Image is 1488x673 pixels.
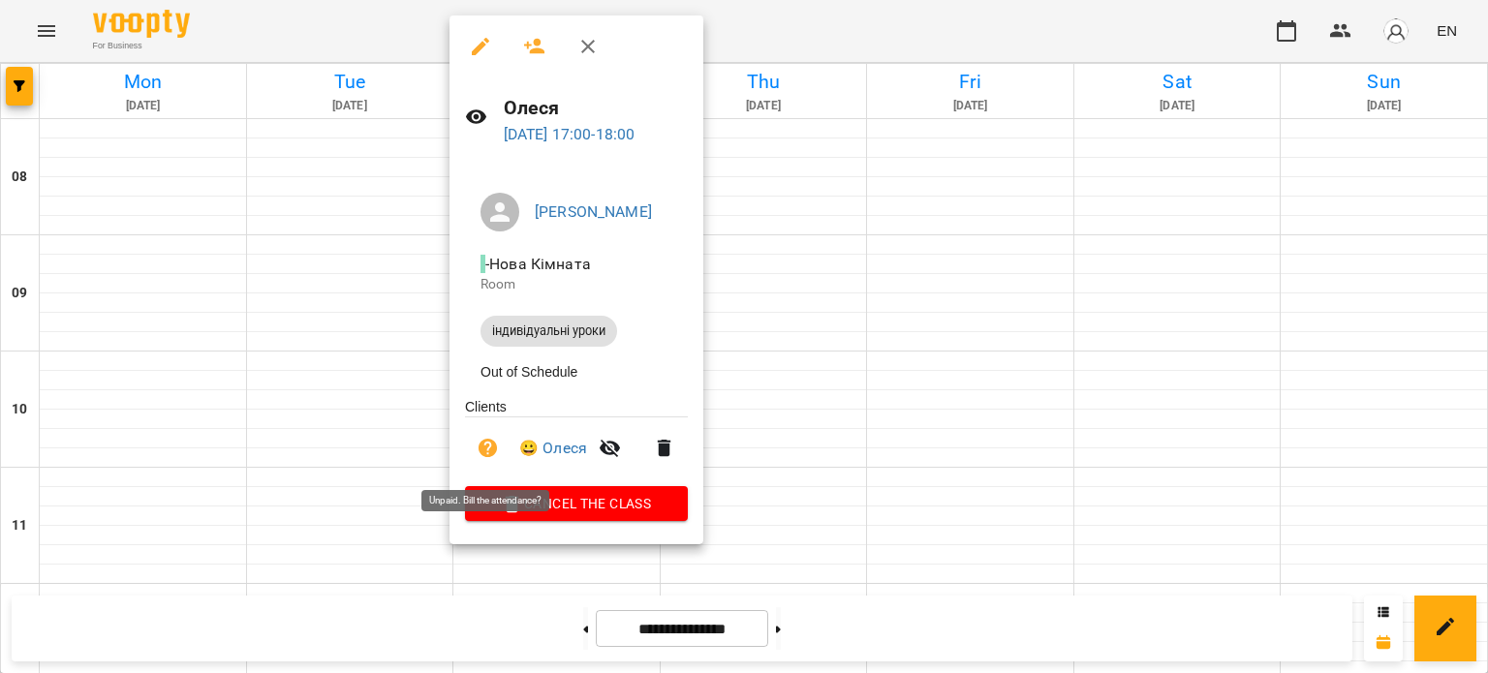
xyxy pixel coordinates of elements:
a: 😀 Олеся [519,437,587,460]
li: Out of Schedule [465,354,688,389]
span: - Нова Кімната [480,255,595,273]
span: Cancel the class [480,492,672,515]
button: Cancel the class [465,486,688,521]
p: Room [480,275,672,294]
span: індивідуальні уроки [480,322,617,340]
h6: Олеся [504,93,688,123]
a: [DATE] 17:00-18:00 [504,125,635,143]
ul: Clients [465,397,688,487]
a: [PERSON_NAME] [535,202,652,221]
